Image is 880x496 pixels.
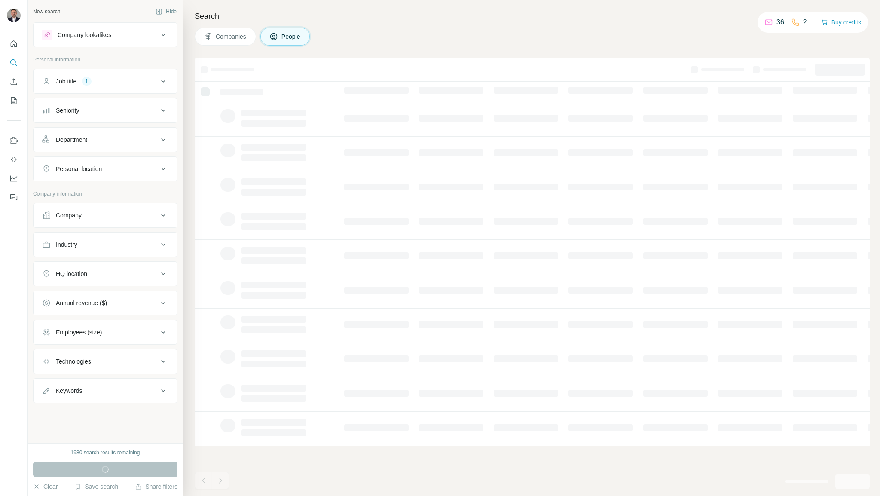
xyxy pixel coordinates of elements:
[34,24,177,45] button: Company lookalikes
[71,449,140,456] div: 1980 search results remaining
[7,93,21,108] button: My lists
[56,211,82,220] div: Company
[56,165,102,173] div: Personal location
[56,328,102,337] div: Employees (size)
[7,55,21,70] button: Search
[216,32,247,41] span: Companies
[34,71,177,92] button: Job title1
[7,36,21,52] button: Quick start
[195,10,870,22] h4: Search
[56,269,87,278] div: HQ location
[33,482,58,491] button: Clear
[56,135,87,144] div: Department
[58,31,111,39] div: Company lookalikes
[34,263,177,284] button: HQ location
[34,234,177,255] button: Industry
[34,293,177,313] button: Annual revenue ($)
[34,205,177,226] button: Company
[7,133,21,148] button: Use Surfe on LinkedIn
[82,77,92,85] div: 1
[821,16,861,28] button: Buy credits
[150,5,183,18] button: Hide
[56,77,76,86] div: Job title
[7,171,21,186] button: Dashboard
[34,100,177,121] button: Seniority
[34,322,177,343] button: Employees (size)
[135,482,177,491] button: Share filters
[56,386,82,395] div: Keywords
[34,159,177,179] button: Personal location
[33,8,60,15] div: New search
[7,74,21,89] button: Enrich CSV
[56,240,77,249] div: Industry
[776,17,784,28] p: 36
[7,152,21,167] button: Use Surfe API
[74,482,118,491] button: Save search
[7,9,21,22] img: Avatar
[34,380,177,401] button: Keywords
[34,351,177,372] button: Technologies
[56,299,107,307] div: Annual revenue ($)
[803,17,807,28] p: 2
[281,32,301,41] span: People
[56,357,91,366] div: Technologies
[7,190,21,205] button: Feedback
[56,106,79,115] div: Seniority
[33,190,177,198] p: Company information
[33,56,177,64] p: Personal information
[34,129,177,150] button: Department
